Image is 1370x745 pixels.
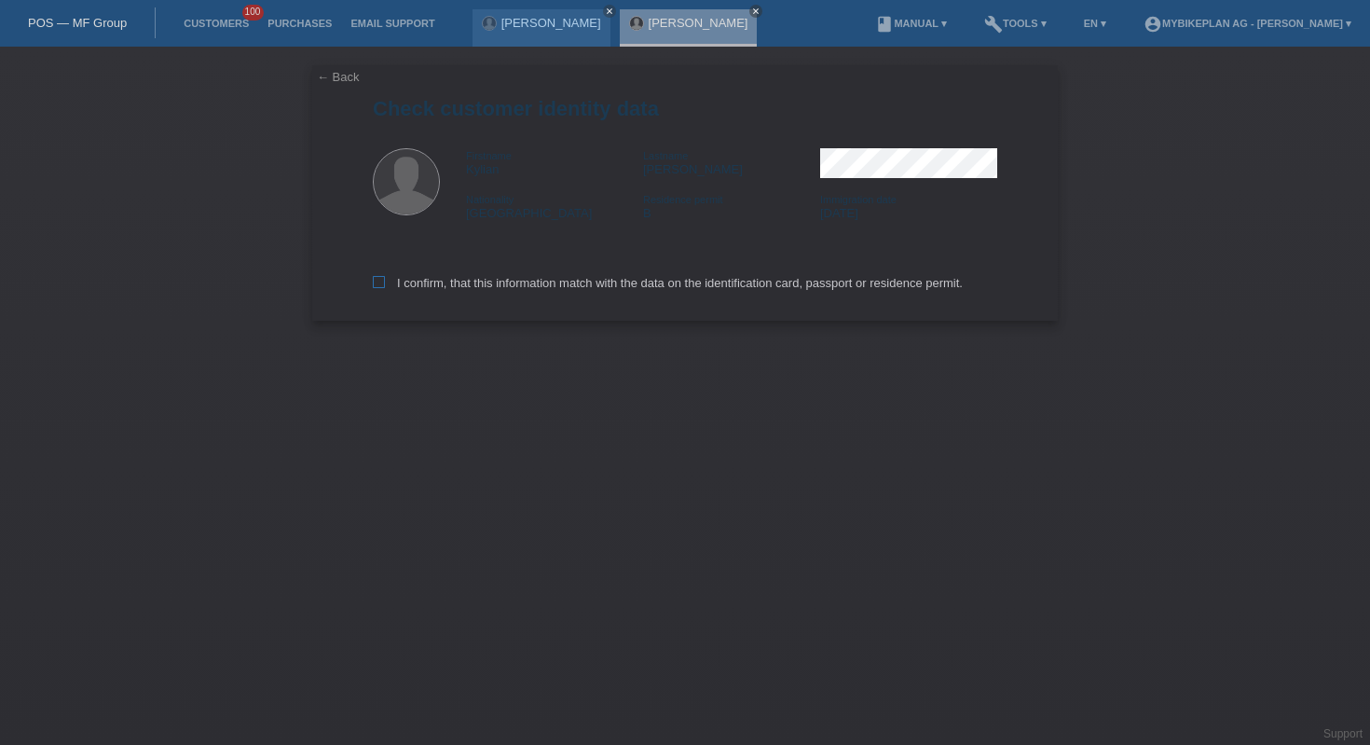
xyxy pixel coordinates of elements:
[751,7,760,16] i: close
[28,16,127,30] a: POS — MF Group
[603,5,616,18] a: close
[984,15,1003,34] i: build
[649,16,748,30] a: [PERSON_NAME]
[317,70,360,84] a: ← Back
[341,18,444,29] a: Email Support
[373,276,963,290] label: I confirm, that this information match with the data on the identification card, passport or resi...
[466,148,643,176] div: Kylian
[1134,18,1361,29] a: account_circleMybikeplan AG - [PERSON_NAME] ▾
[466,150,512,161] span: Firstname
[258,18,341,29] a: Purchases
[975,18,1056,29] a: buildTools ▾
[1075,18,1116,29] a: EN ▾
[466,194,514,205] span: Nationality
[174,18,258,29] a: Customers
[1144,15,1162,34] i: account_circle
[820,194,897,205] span: Immigration date
[643,194,723,205] span: Residence permit
[501,16,601,30] a: [PERSON_NAME]
[466,192,643,220] div: [GEOGRAPHIC_DATA]
[643,150,688,161] span: Lastname
[242,5,265,21] span: 100
[875,15,894,34] i: book
[749,5,762,18] a: close
[820,192,997,220] div: [DATE]
[605,7,614,16] i: close
[643,192,820,220] div: B
[373,97,997,120] h1: Check customer identity data
[643,148,820,176] div: [PERSON_NAME]
[1323,727,1363,740] a: Support
[866,18,956,29] a: bookManual ▾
